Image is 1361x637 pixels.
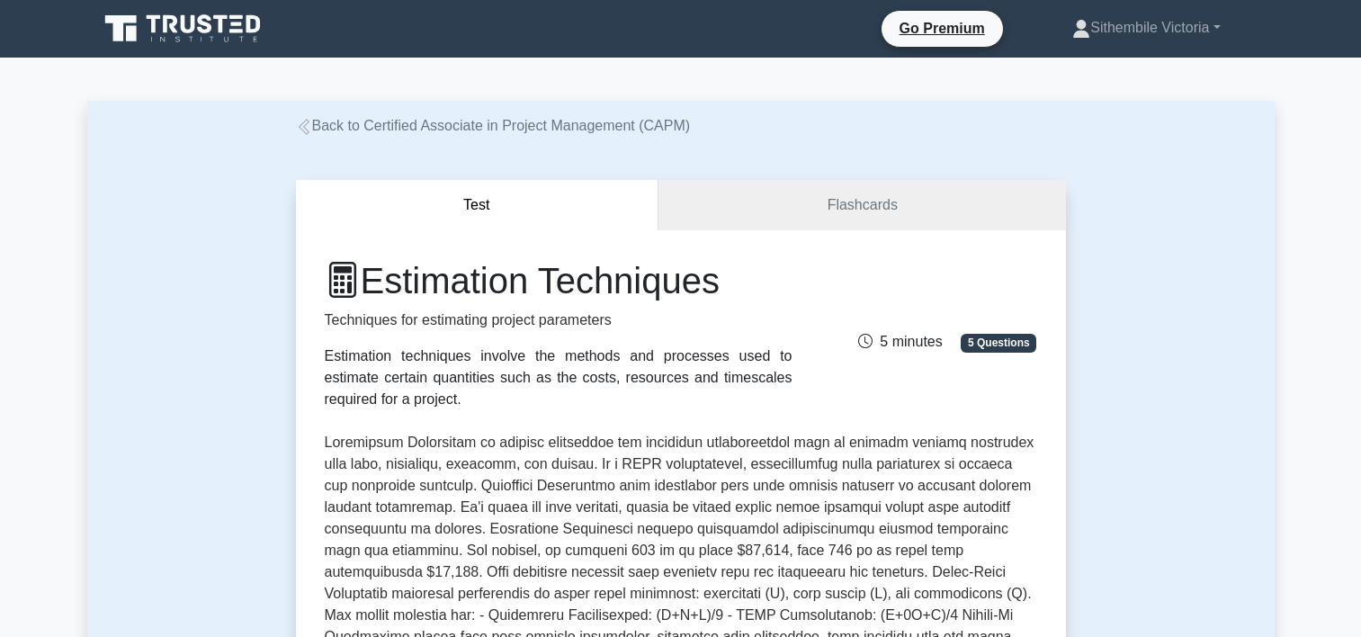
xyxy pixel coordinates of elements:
a: Go Premium [889,17,996,40]
span: 5 minutes [858,334,942,349]
a: Sithembile Victoria [1029,10,1263,46]
a: Flashcards [658,180,1065,231]
a: Back to Certified Associate in Project Management (CAPM) [296,118,691,133]
span: 5 Questions [961,334,1036,352]
h1: Estimation Techniques [325,259,792,302]
button: Test [296,180,659,231]
p: Techniques for estimating project parameters [325,310,792,331]
div: Estimation techniques involve the methods and processes used to estimate certain quantities such ... [325,345,792,410]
